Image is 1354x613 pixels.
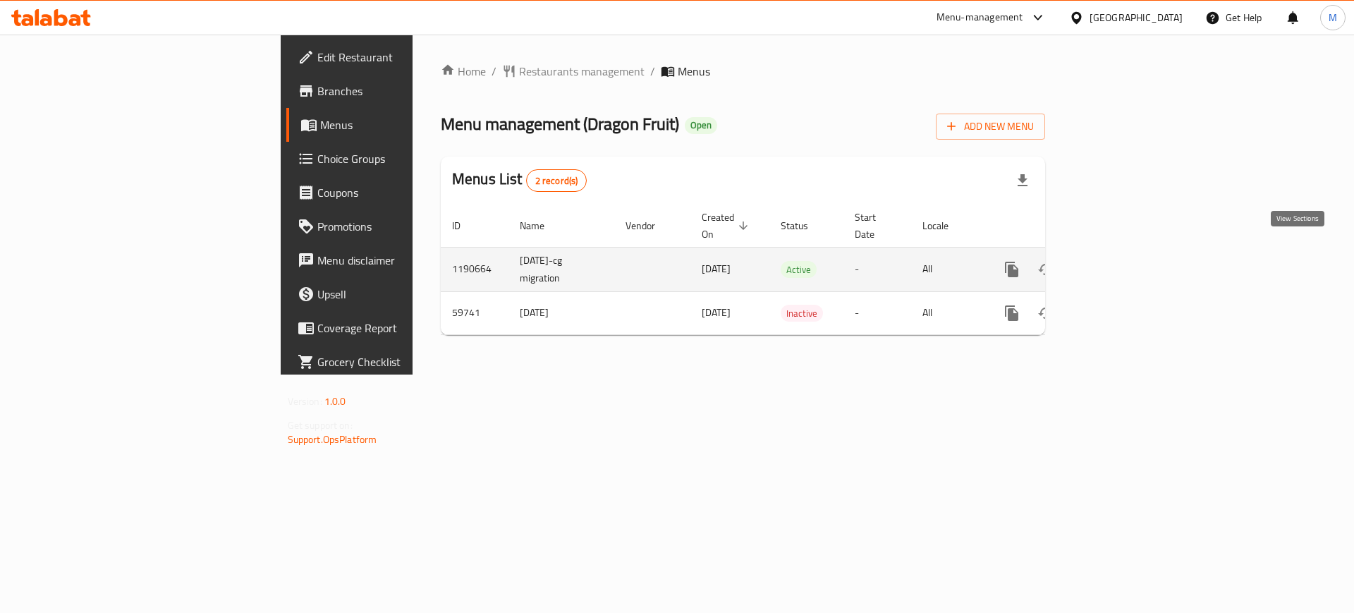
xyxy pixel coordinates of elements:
[995,296,1029,330] button: more
[286,243,507,277] a: Menu disclaimer
[526,169,587,192] div: Total records count
[286,108,507,142] a: Menus
[317,252,496,269] span: Menu disclaimer
[317,320,496,336] span: Coverage Report
[1329,10,1337,25] span: M
[286,142,507,176] a: Choice Groups
[911,247,984,291] td: All
[452,169,587,192] h2: Menus List
[286,176,507,210] a: Coupons
[288,392,322,411] span: Version:
[286,311,507,345] a: Coverage Report
[1029,253,1063,286] button: Change Status
[702,303,731,322] span: [DATE]
[781,262,817,278] span: Active
[317,286,496,303] span: Upsell
[286,74,507,108] a: Branches
[317,150,496,167] span: Choice Groups
[441,108,679,140] span: Menu management ( Dragon Fruit )
[317,49,496,66] span: Edit Restaurant
[317,184,496,201] span: Coupons
[286,277,507,311] a: Upsell
[520,217,563,234] span: Name
[508,291,614,334] td: [DATE]
[286,40,507,74] a: Edit Restaurant
[843,247,911,291] td: -
[626,217,673,234] span: Vendor
[527,174,587,188] span: 2 record(s)
[320,116,496,133] span: Menus
[781,217,827,234] span: Status
[452,217,479,234] span: ID
[995,253,1029,286] button: more
[702,209,752,243] span: Created On
[843,291,911,334] td: -
[855,209,894,243] span: Start Date
[781,305,823,322] span: Inactive
[911,291,984,334] td: All
[317,83,496,99] span: Branches
[947,118,1034,135] span: Add New Menu
[317,218,496,235] span: Promotions
[650,63,655,80] li: /
[1090,10,1183,25] div: [GEOGRAPHIC_DATA]
[781,261,817,278] div: Active
[685,119,717,131] span: Open
[937,9,1023,26] div: Menu-management
[286,210,507,243] a: Promotions
[984,205,1142,248] th: Actions
[685,117,717,134] div: Open
[1006,164,1039,198] div: Export file
[936,114,1045,140] button: Add New Menu
[441,205,1142,335] table: enhanced table
[922,217,967,234] span: Locale
[288,416,353,435] span: Get support on:
[288,430,377,449] a: Support.OpsPlatform
[502,63,645,80] a: Restaurants management
[508,247,614,291] td: [DATE]-cg migration
[702,260,731,278] span: [DATE]
[324,392,346,411] span: 1.0.0
[678,63,710,80] span: Menus
[317,353,496,370] span: Grocery Checklist
[441,63,1045,80] nav: breadcrumb
[519,63,645,80] span: Restaurants management
[286,345,507,379] a: Grocery Checklist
